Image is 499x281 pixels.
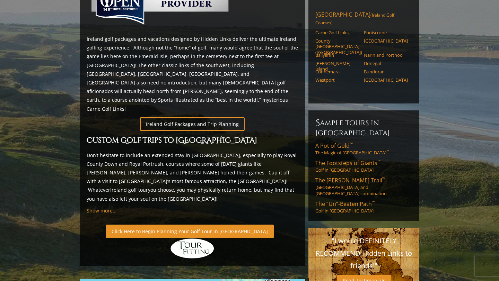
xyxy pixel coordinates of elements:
[350,141,353,147] sup: ™
[372,199,375,205] sup: ™
[87,151,298,203] p: Don’t hesitate to include an extended stay in [GEOGRAPHIC_DATA], especially to play Royal County ...
[315,142,412,156] a: A Pot of Gold™The Magic of [GEOGRAPHIC_DATA]™
[87,35,298,113] p: Ireland golf packages and vacations designed by Hidden Links deliver the ultimate Ireland golfing...
[315,117,412,138] h6: Sample Tours in [GEOGRAPHIC_DATA]
[315,77,359,83] a: Westport
[364,77,408,83] a: [GEOGRAPHIC_DATA]
[315,159,412,173] a: The Footsteps of Giants™Golf in [GEOGRAPHIC_DATA]
[140,117,245,131] a: Ireland Golf Packages and Trip Planning
[315,142,353,149] span: A Pot of Gold
[364,61,408,66] a: Donegal
[315,176,412,197] a: The [PERSON_NAME] Trail™[GEOGRAPHIC_DATA] and [GEOGRAPHIC_DATA] combination
[315,200,412,214] a: The “Un”-Beaten Path™Golf in [GEOGRAPHIC_DATA]
[315,30,359,35] a: Carne Golf Links
[315,69,359,74] a: Connemara
[315,159,380,167] span: The Footsteps of Giants
[315,61,359,72] a: [PERSON_NAME] Island
[315,12,394,26] span: (Ireland Golf Courses)
[106,225,274,238] a: Click Here to Begin Planning Your Golf Tour in [GEOGRAPHIC_DATA]
[315,52,359,58] a: Ballyliffin
[315,38,359,55] a: County [GEOGRAPHIC_DATA] ([GEOGRAPHIC_DATA])
[386,149,389,154] sup: ™
[315,235,412,272] p: "I would DEFINITELY RECOMMEND Hidden Links to friends!"
[364,52,408,58] a: Narin and Portnoo
[364,69,408,74] a: Bundoran
[377,158,380,164] sup: ™
[382,176,385,182] sup: ™
[170,238,215,259] img: Hidden Links
[87,207,117,214] a: Show more...
[87,135,298,147] h2: Custom Golf Trips to [GEOGRAPHIC_DATA]
[315,176,385,184] span: The [PERSON_NAME] Trail
[364,38,408,44] a: [GEOGRAPHIC_DATA]
[315,11,412,28] a: [GEOGRAPHIC_DATA](Ireland Golf Courses)
[110,187,148,193] a: Ireland golf tour
[364,30,408,35] a: Enniscrone
[315,200,375,208] span: The “Un”-Beaten Path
